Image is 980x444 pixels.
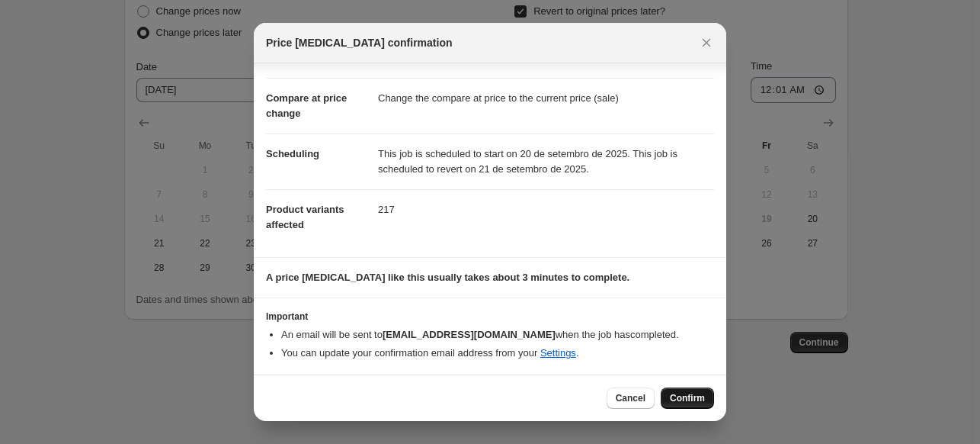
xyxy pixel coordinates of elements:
[266,92,347,119] span: Compare at price change
[266,272,629,283] b: A price [MEDICAL_DATA] like this usually takes about 3 minutes to complete.
[670,392,705,404] span: Confirm
[281,346,714,361] li: You can update your confirmation email address from your .
[266,35,453,50] span: Price [MEDICAL_DATA] confirmation
[378,134,714,189] dd: This job is scheduled to start on 20 de setembro de 2025. This job is scheduled to revert on 21 d...
[266,204,344,230] span: Product variants affected
[661,388,714,409] button: Confirm
[383,329,556,340] b: [EMAIL_ADDRESS][DOMAIN_NAME]
[378,78,714,118] dd: Change the compare at price to the current price (sale)
[378,189,714,230] dd: 217
[281,327,714,343] li: An email will be sent to when the job has completed .
[616,392,645,404] span: Cancel
[540,347,576,359] a: Settings
[266,310,714,323] h3: Important
[266,148,319,159] span: Scheduling
[607,388,655,409] button: Cancel
[696,32,717,53] button: Close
